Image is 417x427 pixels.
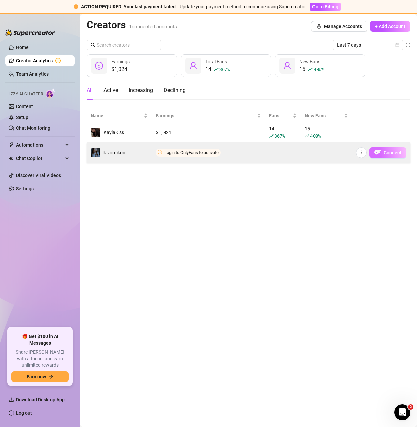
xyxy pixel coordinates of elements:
[164,86,186,94] div: Declining
[317,24,321,29] span: setting
[310,4,341,9] a: Go to Billing
[269,112,291,119] span: Fans
[91,128,100,137] img: KaylaKiss
[406,43,410,47] span: info-circle
[103,150,125,155] span: k.vornikoii
[337,40,399,50] span: Last 7 days
[9,91,43,97] span: Izzy AI Chatter
[9,397,14,402] span: download
[11,349,69,369] span: Share [PERSON_NAME] with a friend, and earn unlimited rewards
[74,4,78,9] span: exclamation-circle
[359,150,364,155] span: more
[129,24,177,30] span: 1 connected accounts
[214,67,219,72] span: rise
[269,134,274,138] span: rise
[164,150,219,155] span: Login to OnlyFans to activate
[305,125,348,140] div: 15
[87,109,152,122] th: Name
[5,29,55,36] img: logo-BBDzfeDw.svg
[180,4,307,9] span: Update your payment method to continue using Supercreator.
[95,62,103,70] span: dollar-circle
[16,410,32,416] a: Log out
[394,404,410,420] iframe: Intercom live chat
[152,109,265,122] th: Earnings
[324,24,362,29] span: Manage Accounts
[11,371,69,382] button: Earn nowarrow-right
[129,86,153,94] div: Increasing
[305,134,309,138] span: rise
[374,149,381,156] img: OF
[305,112,343,119] span: New Fans
[395,43,399,47] span: calendar
[219,66,230,72] span: 367 %
[283,62,291,70] span: user
[81,4,177,9] strong: ACTION REQUIRED: Your last payment failed.
[16,71,49,77] a: Team Analytics
[97,41,152,49] input: Search creators
[384,150,401,155] span: Connect
[27,374,46,379] span: Earn now
[16,115,28,120] a: Setup
[16,55,69,66] a: Creator Analytics exclamation-circle
[314,66,324,72] span: 400 %
[87,86,93,94] div: All
[91,148,100,157] img: k.vornikoii
[16,397,65,402] span: Download Desktop App
[312,4,338,9] span: Go to Billing
[9,156,13,161] img: Chat Copilot
[91,43,95,47] span: search
[16,45,29,50] a: Home
[46,88,56,98] img: AI Chatter
[205,65,230,73] div: 14
[103,130,124,135] span: KaylaKiss
[269,125,297,140] div: 14
[87,19,177,31] h2: Creators
[369,147,406,158] button: OFConnect
[310,133,321,139] span: 400 %
[310,3,341,11] button: Go to Billing
[9,142,14,148] span: thunderbolt
[16,153,63,164] span: Chat Copilot
[16,125,50,131] a: Chat Monitoring
[16,104,33,109] a: Content
[299,59,320,64] span: New Fans
[49,374,53,379] span: arrow-right
[370,21,410,32] button: + Add Account
[408,404,413,410] span: 2
[205,59,227,64] span: Total Fans
[11,333,69,346] span: 🎁 Get $100 in AI Messages
[111,65,130,73] div: $1,024
[301,109,352,122] th: New Fans
[158,150,162,154] span: clock-circle
[156,129,261,136] div: $ 1,024
[103,86,118,94] div: Active
[308,67,313,72] span: rise
[91,112,142,119] span: Name
[16,186,34,191] a: Settings
[311,21,367,32] button: Manage Accounts
[111,59,130,64] span: Earnings
[16,140,63,150] span: Automations
[299,65,324,73] div: 15
[274,133,285,139] span: 367 %
[375,24,405,29] span: + Add Account
[16,173,61,178] a: Discover Viral Videos
[265,109,301,122] th: Fans
[156,112,256,119] span: Earnings
[189,62,197,70] span: user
